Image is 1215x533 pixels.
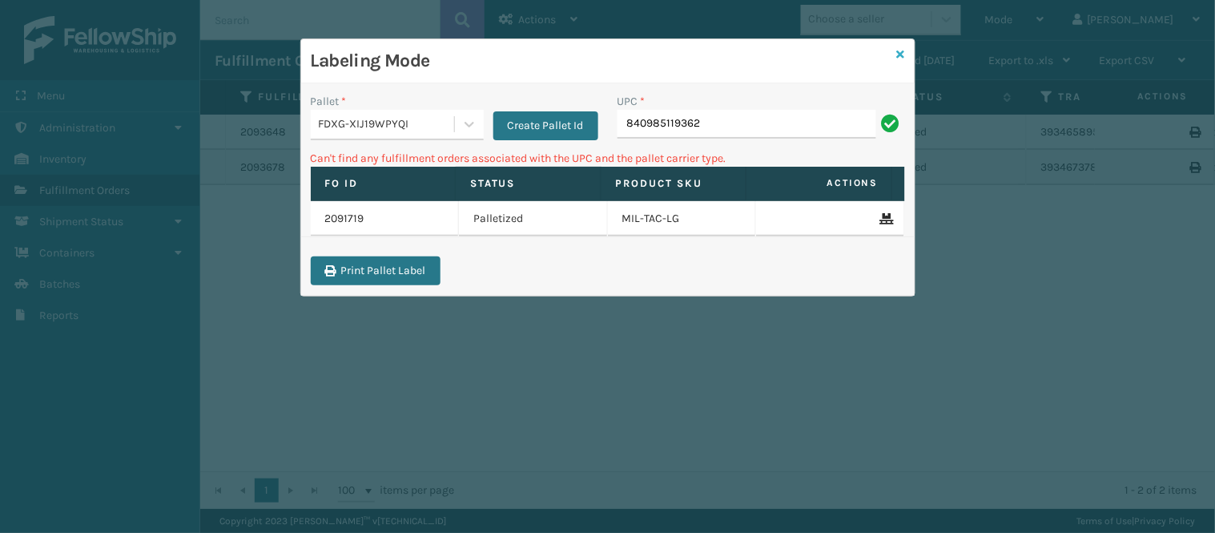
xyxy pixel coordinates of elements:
i: Remove From Pallet [880,213,890,224]
td: Palletized [459,201,608,236]
p: Can't find any fulfillment orders associated with the UPC and the pallet carrier type. [311,150,905,167]
button: Create Pallet Id [493,111,598,140]
label: Pallet [311,93,347,110]
label: Product SKU [616,176,732,191]
div: FDXG-XIJ19WPYQI [319,116,456,133]
label: UPC [618,93,646,110]
span: Actions [751,170,888,196]
label: Fo Id [325,176,441,191]
label: Status [470,176,586,191]
button: Print Pallet Label [311,256,441,285]
a: 2091719 [325,211,364,227]
h3: Labeling Mode [311,49,891,73]
td: MIL-TAC-LG [608,201,757,236]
